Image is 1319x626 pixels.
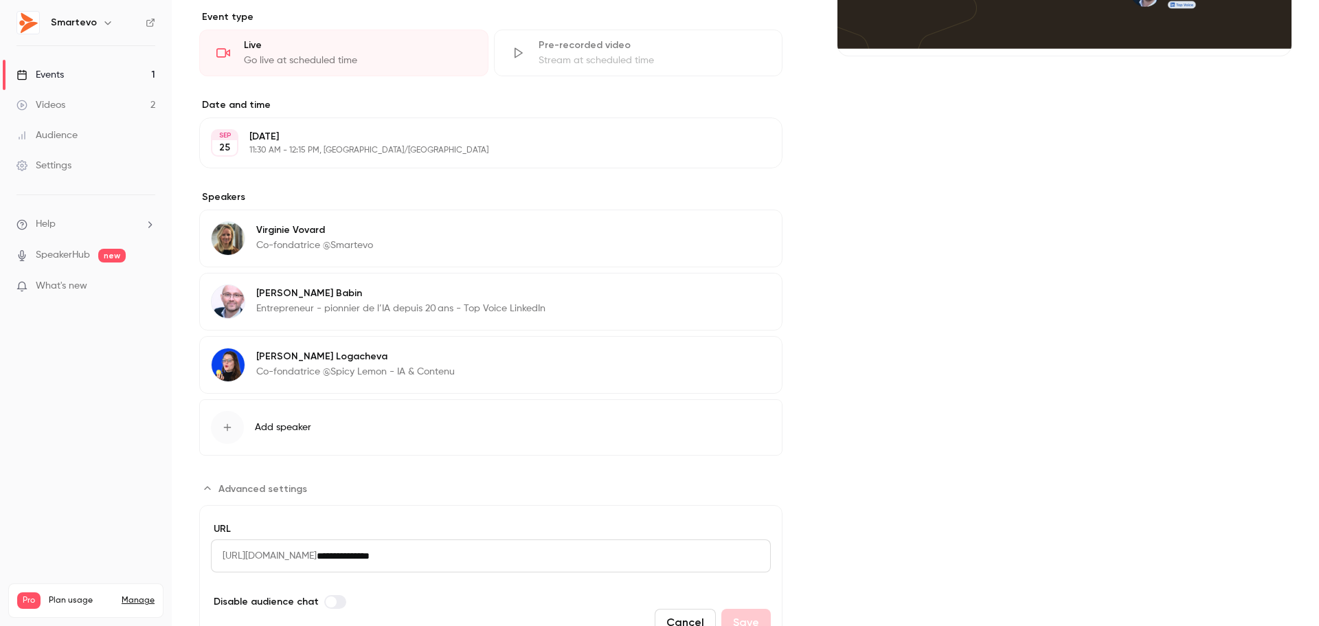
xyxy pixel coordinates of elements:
div: Events [16,68,64,82]
p: Virginie Vovard [256,223,373,237]
span: What's new [36,279,87,293]
label: URL [211,522,771,536]
span: [URL][DOMAIN_NAME] [211,539,317,572]
div: Stream at scheduled time [539,54,766,67]
span: Advanced settings [218,482,307,496]
h6: Smartevo [51,16,97,30]
img: Anna Logacheva [212,348,245,381]
p: 25 [219,141,230,155]
span: Disable audience chat [214,594,319,609]
p: Event type [199,10,782,24]
span: Pro [17,592,41,609]
span: Add speaker [255,421,311,434]
img: Nicolas Babin [212,285,245,318]
div: SEP [212,131,237,140]
p: [DATE] [249,130,710,144]
a: SpeakerHub [36,248,90,262]
div: Virginie VovardVirginie VovardCo-fondatrice @Smartevo [199,210,782,267]
span: Plan usage [49,595,113,606]
button: Add speaker [199,399,782,456]
img: Virginie Vovard [212,222,245,255]
div: Settings [16,159,71,172]
img: Smartevo [17,12,39,34]
a: Manage [122,595,155,606]
span: Help [36,217,56,232]
p: Co-fondatrice @Smartevo [256,238,373,252]
p: [PERSON_NAME] Babin [256,287,545,300]
div: Pre-recorded video [539,38,766,52]
div: Go live at scheduled time [244,54,471,67]
p: Co-fondatrice @Spicy Lemon - IA & Contenu [256,365,455,379]
li: help-dropdown-opener [16,217,155,232]
p: Entrepreneur - pionnier de l’IA depuis 20 ans - Top Voice LinkedIn [256,302,545,315]
p: [PERSON_NAME] Logacheva [256,350,455,364]
label: Date and time [199,98,782,112]
div: Videos [16,98,65,112]
label: Speakers [199,190,782,204]
div: Nicolas Babin[PERSON_NAME] BabinEntrepreneur - pionnier de l’IA depuis 20 ans - Top Voice LinkedIn [199,273,782,331]
div: Anna Logacheva[PERSON_NAME] LogachevaCo-fondatrice @Spicy Lemon - IA & Contenu [199,336,782,394]
div: Audience [16,128,78,142]
div: LiveGo live at scheduled time [199,30,488,76]
p: 11:30 AM - 12:15 PM, [GEOGRAPHIC_DATA]/[GEOGRAPHIC_DATA] [249,145,710,156]
span: new [98,249,126,262]
button: Advanced settings [199,478,315,500]
div: Live [244,38,471,52]
div: Pre-recorded videoStream at scheduled time [494,30,783,76]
